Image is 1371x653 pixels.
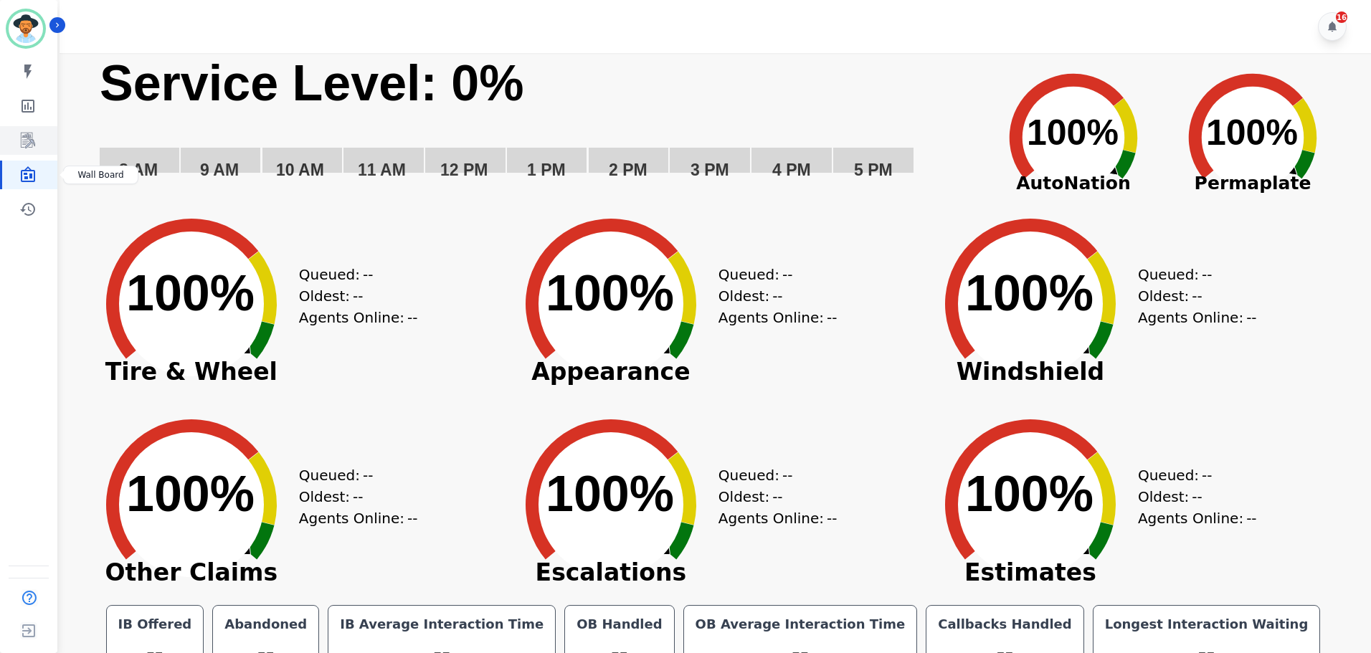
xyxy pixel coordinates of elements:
[984,170,1163,197] span: AutoNation
[276,161,324,179] text: 10 AM
[503,566,718,580] span: Escalations
[299,307,421,328] div: Agents Online:
[126,466,255,522] text: 100%
[691,161,729,179] text: 3 PM
[503,365,718,379] span: Appearance
[772,486,782,507] span: --
[299,264,407,285] div: Queued:
[1138,464,1246,486] div: Queued:
[1138,486,1246,507] div: Oldest:
[100,55,523,111] text: Service Level: 0%
[782,464,792,486] span: --
[718,264,826,285] div: Queued:
[965,466,1094,522] text: 100%
[1246,507,1256,529] span: --
[337,614,546,634] div: IB Average Interaction Time
[1336,11,1347,23] div: 16
[119,161,158,179] text: 8 AM
[965,265,1094,321] text: 100%
[854,161,893,179] text: 5 PM
[527,161,566,179] text: 1 PM
[358,161,406,179] text: 11 AM
[772,161,811,179] text: 4 PM
[718,464,826,486] div: Queued:
[693,614,909,634] div: OB Average Interaction Time
[923,365,1138,379] span: Windshield
[98,53,981,200] svg: Service Level: 0%
[935,614,1075,634] div: Callbacks Handled
[84,566,299,580] span: Other Claims
[827,307,837,328] span: --
[9,11,43,46] img: Bordered avatar
[353,486,363,507] span: --
[1202,464,1212,486] span: --
[115,614,195,634] div: IB Offered
[574,614,665,634] div: OB Handled
[1202,264,1212,285] span: --
[1163,170,1342,197] span: Permaplate
[718,486,826,507] div: Oldest:
[718,285,826,307] div: Oldest:
[1246,307,1256,328] span: --
[407,507,417,529] span: --
[1138,307,1260,328] div: Agents Online:
[1206,113,1298,153] text: 100%
[353,285,363,307] span: --
[84,365,299,379] span: Tire & Wheel
[407,307,417,328] span: --
[1138,264,1246,285] div: Queued:
[440,161,488,179] text: 12 PM
[923,566,1138,580] span: Estimates
[772,285,782,307] span: --
[200,161,239,179] text: 9 AM
[299,486,407,507] div: Oldest:
[299,507,421,529] div: Agents Online:
[299,464,407,486] div: Queued:
[126,265,255,321] text: 100%
[363,264,373,285] span: --
[546,466,674,522] text: 100%
[1102,614,1311,634] div: Longest Interaction Waiting
[782,264,792,285] span: --
[299,285,407,307] div: Oldest:
[609,161,647,179] text: 2 PM
[718,507,840,529] div: Agents Online:
[1138,507,1260,529] div: Agents Online:
[363,464,373,486] span: --
[827,507,837,529] span: --
[1192,486,1202,507] span: --
[222,614,310,634] div: Abandoned
[1192,285,1202,307] span: --
[1027,113,1119,153] text: 100%
[718,307,840,328] div: Agents Online:
[1138,285,1246,307] div: Oldest:
[546,265,674,321] text: 100%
